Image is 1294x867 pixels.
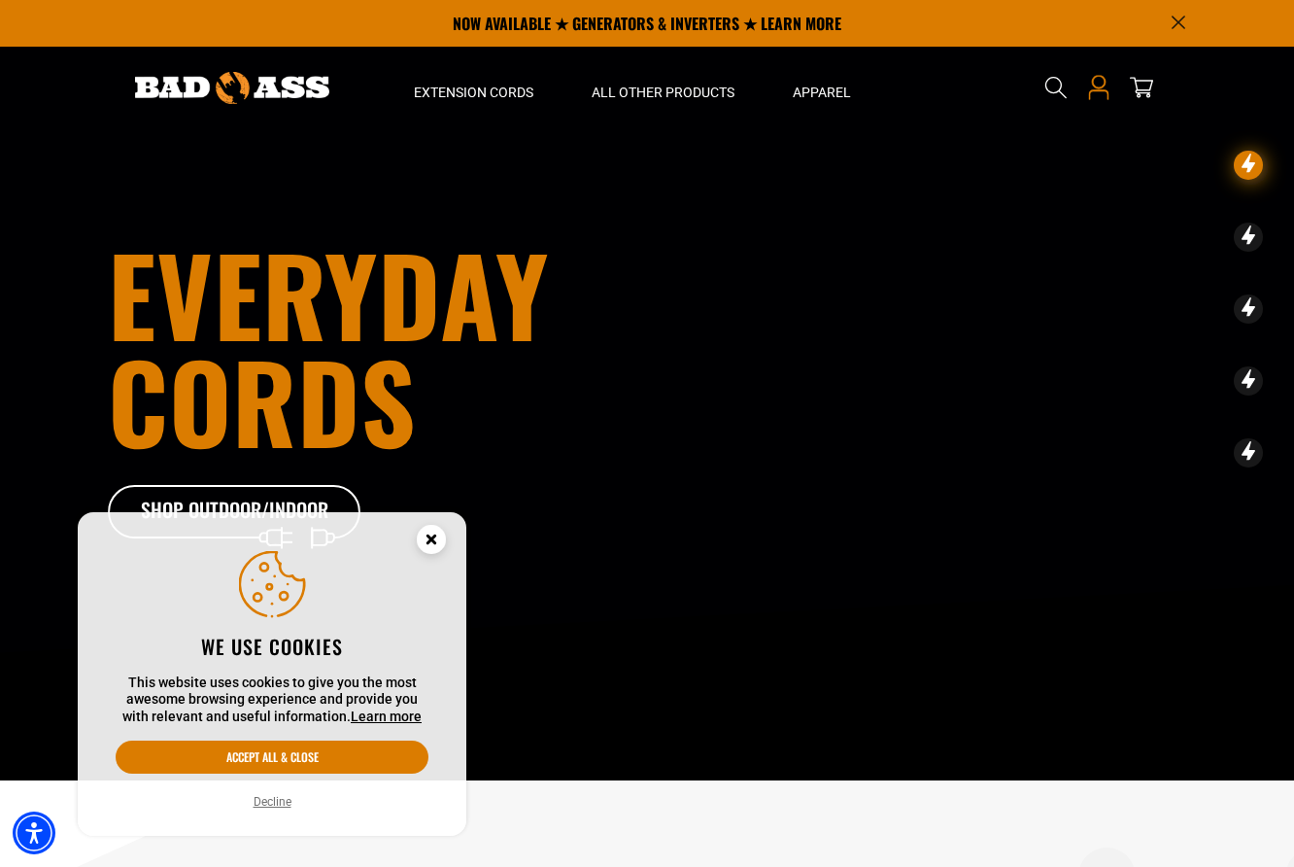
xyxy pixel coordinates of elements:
summary: Extension Cords [385,47,562,128]
div: Accessibility Menu [13,812,55,854]
p: This website uses cookies to give you the most awesome browsing experience and provide you with r... [116,675,428,726]
img: Bad Ass Extension Cords [135,72,329,104]
h1: Everyday cords [108,240,755,454]
span: Apparel [793,84,851,101]
a: This website uses cookies to give you the most awesome browsing experience and provide you with r... [351,709,422,724]
aside: Cookie Consent [78,512,466,837]
button: Accept all & close [116,741,428,774]
a: cart [1126,76,1157,99]
summary: Apparel [764,47,880,128]
span: Extension Cords [414,84,533,101]
a: Open this option [1083,47,1114,128]
button: Decline [248,792,297,812]
button: Close this option [396,512,466,572]
a: Shop Outdoor/Indoor [108,485,360,539]
summary: Search [1040,72,1072,103]
span: All Other Products [592,84,734,101]
summary: All Other Products [562,47,764,128]
h2: We use cookies [116,634,428,659]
